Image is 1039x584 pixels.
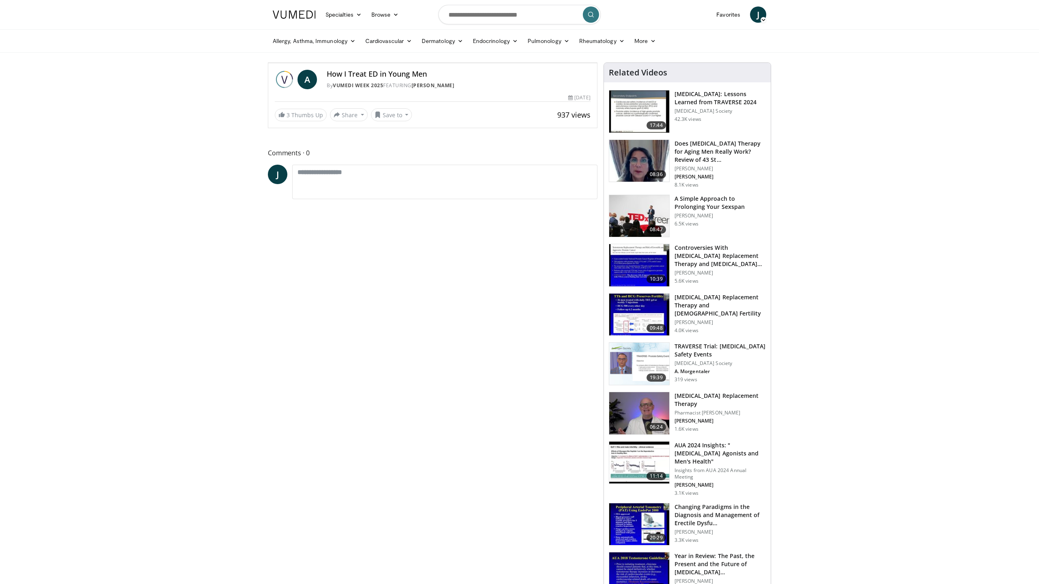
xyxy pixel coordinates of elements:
[609,342,766,385] a: 19:39 TRAVERSE Trial: [MEDICAL_DATA] Safety Events [MEDICAL_DATA] Society A. Morgentaler 319 views
[609,244,669,286] img: 418933e4-fe1c-4c2e-be56-3ce3ec8efa3b.150x105_q85_crop-smart_upscale.jpg
[366,6,404,23] a: Browse
[647,374,666,382] span: 19:39
[711,6,745,23] a: Favorites
[609,441,766,496] a: 11:14 AUA 2024 Insights: " [MEDICAL_DATA] Agonists and Men's Health" Insights from AUA 2024 Annua...
[609,503,766,546] a: 20:29 Changing Paradigms in the Diagnosis and Management of Erectile Dysfu… [PERSON_NAME] 3.3K views
[675,537,698,543] p: 3.3K views
[417,33,468,49] a: Dermatology
[647,225,666,234] span: 08:47
[647,472,666,480] span: 11:14
[647,324,666,332] span: 09:48
[675,90,766,106] h3: [MEDICAL_DATA]: Lessons Learned from TRAVERSE 2024
[647,423,666,431] span: 06:24
[675,182,698,188] p: 8.1K views
[675,165,766,172] p: [PERSON_NAME]
[675,467,766,480] p: Insights from AUA 2024 Annual Meeting
[675,368,766,375] p: A. Morgentaler
[675,503,766,527] h3: Changing Paradigms in the Diagnosis and Management of Erectile Dysfu…
[327,70,591,79] h4: How I Treat ED in Young Men
[330,108,368,121] button: Share
[609,244,766,287] a: 10:39 Controversies With [MEDICAL_DATA] Replacement Therapy and [MEDICAL_DATA] Can… [PERSON_NAME]...
[468,33,523,49] a: Endocrinology
[675,418,766,424] p: [PERSON_NAME]
[675,174,766,180] p: [PERSON_NAME]
[675,529,766,535] p: [PERSON_NAME]
[675,410,766,416] p: Pharmacist [PERSON_NAME]
[609,392,669,434] img: e23de6d5-b3cf-4de1-8780-c4eec047bbc0.150x105_q85_crop-smart_upscale.jpg
[609,294,669,336] img: 58e29ddd-d015-4cd9-bf96-f28e303b730c.150x105_q85_crop-smart_upscale.jpg
[675,319,766,326] p: [PERSON_NAME]
[297,70,317,89] a: A
[360,33,417,49] a: Cardiovascular
[609,195,669,237] img: c4bd4661-e278-4c34-863c-57c104f39734.150x105_q85_crop-smart_upscale.jpg
[647,170,666,178] span: 08:36
[675,327,698,334] p: 4.0K views
[412,82,455,89] a: [PERSON_NAME]
[675,426,698,432] p: 1.6K views
[675,270,766,276] p: [PERSON_NAME]
[557,110,591,120] span: 937 views
[675,552,766,576] h3: Year in Review: The Past, the Present and the Future of [MEDICAL_DATA]…
[438,5,601,24] input: Search topics, interventions
[675,376,697,383] p: 319 views
[609,343,669,385] img: 9812f22f-d817-4923-ae6c-a42f6b8f1c21.png.150x105_q85_crop-smart_upscale.png
[333,82,383,89] a: Vumedi Week 2025
[371,108,412,121] button: Save to
[609,140,669,182] img: 4d4bce34-7cbb-4531-8d0c-5308a71d9d6c.150x105_q85_crop-smart_upscale.jpg
[675,244,766,268] h3: Controversies With [MEDICAL_DATA] Replacement Therapy and [MEDICAL_DATA] Can…
[609,195,766,238] a: 08:47 A Simple Approach to Prolonging Your Sexspan [PERSON_NAME] 6.5K views
[675,293,766,318] h3: [MEDICAL_DATA] Replacement Therapy and [DEMOGRAPHIC_DATA] Fertility
[609,68,667,77] h4: Related Videos
[675,482,766,488] p: [PERSON_NAME]
[675,195,766,211] h3: A Simple Approach to Prolonging Your Sexspan
[609,90,766,133] a: 17:44 [MEDICAL_DATA]: Lessons Learned from TRAVERSE 2024 [MEDICAL_DATA] Society 42.3K views
[609,503,669,545] img: 80f3077e-abaa-4389-abf7-ee84ccfb4bd5.150x105_q85_crop-smart_upscale.jpg
[609,293,766,336] a: 09:48 [MEDICAL_DATA] Replacement Therapy and [DEMOGRAPHIC_DATA] Fertility [PERSON_NAME] 4.0K views
[675,140,766,164] h3: Does [MEDICAL_DATA] Therapy for Aging Men Really Work? Review of 43 St…
[523,33,574,49] a: Pulmonology
[675,108,766,114] p: [MEDICAL_DATA] Society
[609,392,766,435] a: 06:24 [MEDICAL_DATA] Replacement Therapy Pharmacist [PERSON_NAME] [PERSON_NAME] 1.6K views
[275,109,327,121] a: 3 Thumbs Up
[675,392,766,408] h3: [MEDICAL_DATA] Replacement Therapy
[647,534,666,542] span: 20:29
[675,342,766,359] h3: TRAVERSE Trial: [MEDICAL_DATA] Safety Events
[275,70,294,89] img: Vumedi Week 2025
[574,33,629,49] a: Rheumatology
[675,278,698,284] p: 5.6K views
[675,221,698,227] p: 6.5K views
[273,11,316,19] img: VuMedi Logo
[647,275,666,283] span: 10:39
[675,213,766,219] p: [PERSON_NAME]
[327,82,591,89] div: By FEATURING
[675,441,766,466] h3: AUA 2024 Insights: " [MEDICAL_DATA] Agonists and Men's Health"
[647,121,666,129] span: 17:44
[609,140,766,188] a: 08:36 Does [MEDICAL_DATA] Therapy for Aging Men Really Work? Review of 43 St… [PERSON_NAME] [PERS...
[609,90,669,133] img: 1317c62a-2f0d-4360-bee0-b1bff80fed3c.150x105_q85_crop-smart_upscale.jpg
[675,490,698,496] p: 3.1K views
[287,111,290,119] span: 3
[268,148,597,158] span: Comments 0
[268,165,287,184] a: J
[321,6,366,23] a: Specialties
[675,116,701,122] p: 42.3K views
[629,33,661,49] a: More
[750,6,766,23] a: J
[568,94,590,101] div: [DATE]
[675,360,766,367] p: [MEDICAL_DATA] Society
[268,33,360,49] a: Allergy, Asthma, Immunology
[609,442,669,484] img: 4d022421-20df-4b46-86b4-3f7edf7cbfde.150x105_q85_crop-smart_upscale.jpg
